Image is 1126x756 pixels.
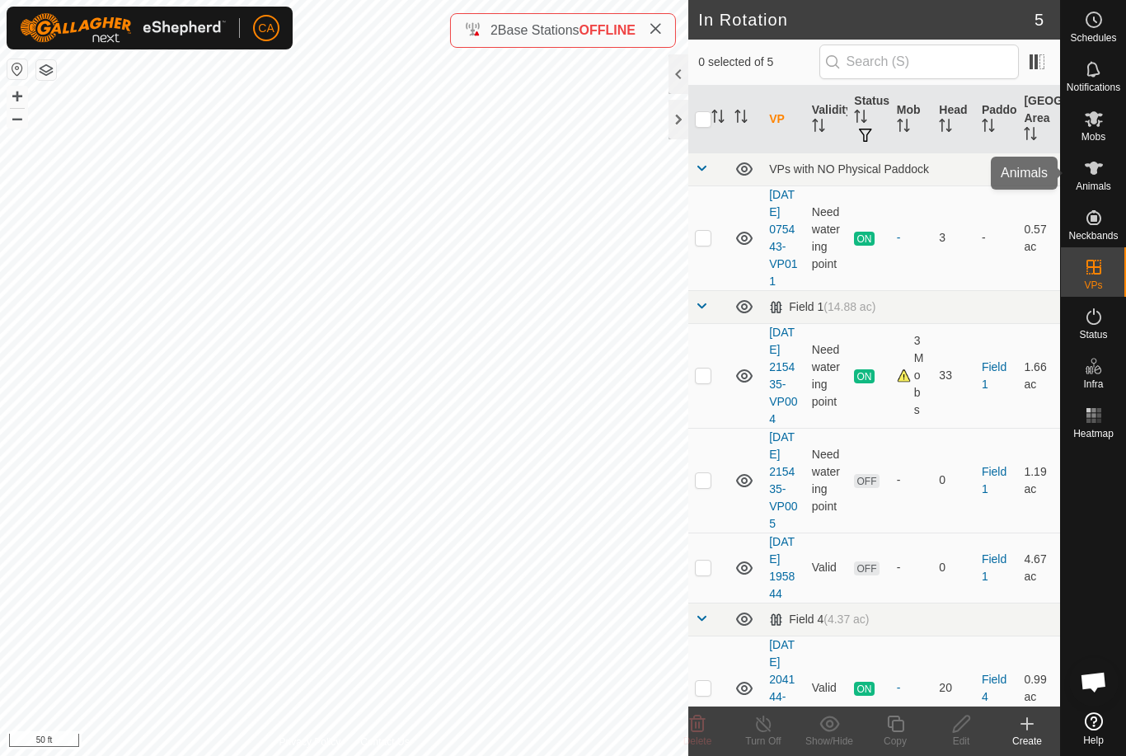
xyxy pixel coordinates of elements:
[854,112,867,125] p-sorticon: Activate to sort
[932,185,975,290] td: 3
[890,86,933,153] th: Mob
[805,323,848,428] td: Need watering point
[994,734,1060,749] div: Create
[769,430,797,530] a: [DATE] 215435-VP005
[932,86,975,153] th: Head
[1067,82,1120,92] span: Notifications
[1061,706,1126,752] a: Help
[7,108,27,128] button: –
[982,552,1006,583] a: Field 1
[932,636,975,740] td: 20
[769,613,869,627] div: Field 4
[20,13,226,43] img: Gallagher Logo
[1017,185,1060,290] td: 0.57 ac
[1068,231,1118,241] span: Neckbands
[805,428,848,533] td: Need watering point
[1083,379,1103,389] span: Infra
[769,535,795,600] a: [DATE] 195844
[805,86,848,153] th: Validity
[1076,181,1111,191] span: Animals
[823,300,875,313] span: (14.88 ac)
[490,23,498,37] span: 2
[711,112,725,125] p-sorticon: Activate to sort
[1073,429,1114,439] span: Heatmap
[932,533,975,603] td: 0
[897,332,927,419] div: 3 Mobs
[734,112,748,125] p-sorticon: Activate to sort
[1070,33,1116,43] span: Schedules
[897,679,927,697] div: -
[982,673,1006,703] a: Field 4
[769,188,797,288] a: [DATE] 075443-VP011
[932,428,975,533] td: 0
[847,86,890,153] th: Status
[928,734,994,749] div: Edit
[769,300,875,314] div: Field 1
[279,735,341,749] a: Privacy Policy
[897,559,927,576] div: -
[769,162,1053,176] div: VPs with NO Physical Paddock
[36,60,56,80] button: Map Layers
[1024,129,1037,143] p-sorticon: Activate to sort
[1069,657,1119,707] div: Open chat
[812,121,825,134] p-sorticon: Activate to sort
[1017,323,1060,428] td: 1.66 ac
[897,121,910,134] p-sorticon: Activate to sort
[1083,735,1104,745] span: Help
[1017,86,1060,153] th: [GEOGRAPHIC_DATA] Area
[683,735,712,747] span: Delete
[1017,533,1060,603] td: 4.67 ac
[897,229,927,247] div: -
[7,59,27,79] button: Reset Map
[862,734,928,749] div: Copy
[1017,428,1060,533] td: 1.19 ac
[698,10,1035,30] h2: In Rotation
[932,323,975,428] td: 33
[805,185,848,290] td: Need watering point
[762,86,805,153] th: VP
[1084,280,1102,290] span: VPs
[975,185,1018,290] td: -
[579,23,636,37] span: OFFLINE
[854,474,879,488] span: OFF
[769,638,797,738] a: [DATE] 204144-VP014
[360,735,409,749] a: Contact Us
[854,369,874,383] span: ON
[805,636,848,740] td: Valid
[1035,7,1044,32] span: 5
[823,613,869,626] span: (4.37 ac)
[854,232,874,246] span: ON
[730,734,796,749] div: Turn Off
[498,23,579,37] span: Base Stations
[769,326,797,425] a: [DATE] 215435-VP004
[1081,132,1105,142] span: Mobs
[819,45,1019,79] input: Search (S)
[975,86,1018,153] th: Paddock
[982,121,995,134] p-sorticon: Activate to sort
[7,87,27,106] button: +
[258,20,274,37] span: CA
[1079,330,1107,340] span: Status
[939,121,952,134] p-sorticon: Activate to sort
[796,734,862,749] div: Show/Hide
[854,561,879,575] span: OFF
[854,682,874,696] span: ON
[897,472,927,489] div: -
[982,465,1006,495] a: Field 1
[982,360,1006,391] a: Field 1
[805,533,848,603] td: Valid
[1017,636,1060,740] td: 0.99 ac
[698,54,819,71] span: 0 selected of 5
